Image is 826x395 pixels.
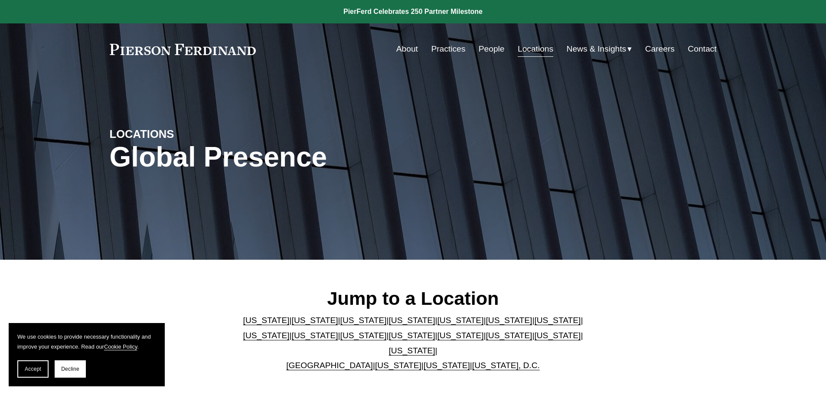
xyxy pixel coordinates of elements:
[486,331,532,340] a: [US_STATE]
[292,331,338,340] a: [US_STATE]
[534,316,581,325] a: [US_STATE]
[17,332,156,352] p: We use cookies to provide necessary functionality and improve your experience. Read our .
[340,316,387,325] a: [US_STATE]
[286,361,373,370] a: [GEOGRAPHIC_DATA]
[236,313,590,373] p: | | | | | | | | | | | | | | | | | |
[389,346,435,355] a: [US_STATE]
[431,41,465,57] a: Practices
[110,141,514,173] h1: Global Presence
[486,316,532,325] a: [US_STATE]
[236,287,590,310] h2: Jump to a Location
[292,316,338,325] a: [US_STATE]
[645,41,675,57] a: Careers
[243,316,290,325] a: [US_STATE]
[25,366,41,372] span: Accept
[243,331,290,340] a: [US_STATE]
[424,361,470,370] a: [US_STATE]
[55,360,86,378] button: Decline
[104,343,137,350] a: Cookie Policy
[534,331,581,340] a: [US_STATE]
[110,127,261,141] h4: LOCATIONS
[518,41,553,57] a: Locations
[437,331,483,340] a: [US_STATE]
[688,41,716,57] a: Contact
[567,41,632,57] a: folder dropdown
[389,316,435,325] a: [US_STATE]
[389,331,435,340] a: [US_STATE]
[437,316,483,325] a: [US_STATE]
[61,366,79,372] span: Decline
[375,361,421,370] a: [US_STATE]
[479,41,505,57] a: People
[340,331,387,340] a: [US_STATE]
[472,361,540,370] a: [US_STATE], D.C.
[9,323,165,386] section: Cookie banner
[17,360,49,378] button: Accept
[567,42,627,57] span: News & Insights
[396,41,418,57] a: About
